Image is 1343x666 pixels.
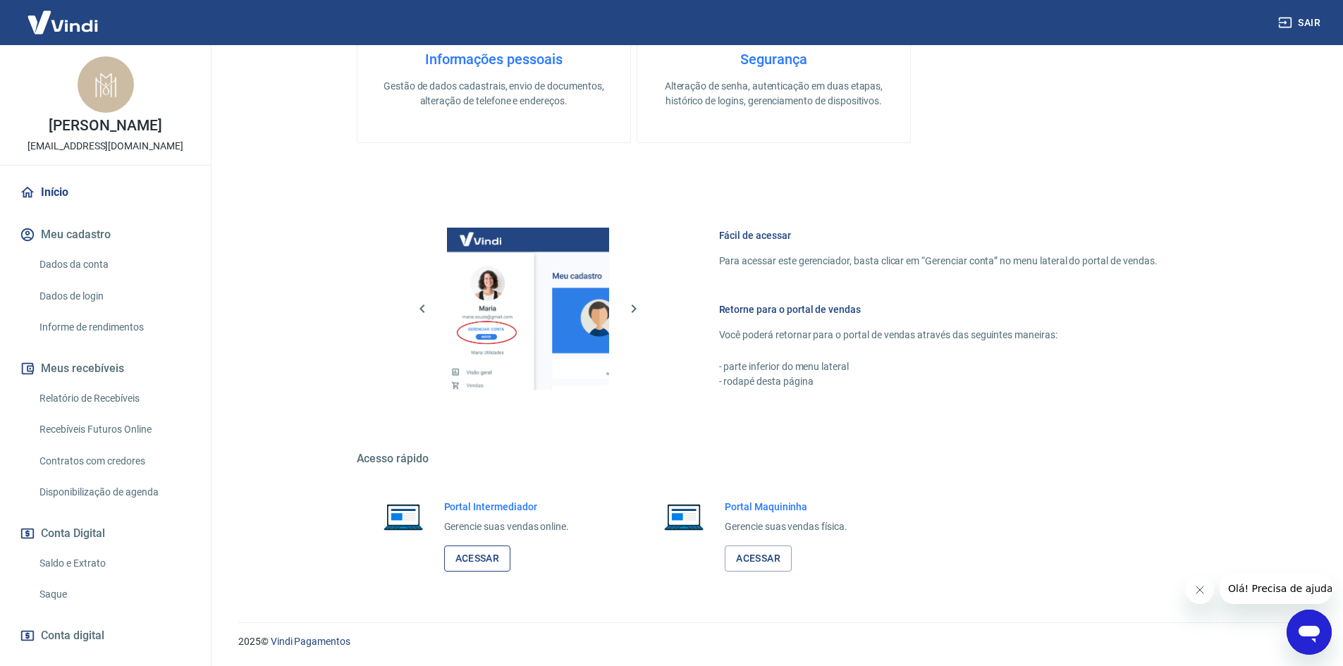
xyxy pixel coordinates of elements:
img: Imagem de um notebook aberto [654,500,713,534]
a: Dados de login [34,282,194,311]
p: Você poderá retornar para o portal de vendas através das seguintes maneiras: [719,328,1158,343]
a: Recebíveis Futuros Online [34,415,194,444]
a: Dados da conta [34,250,194,279]
p: 2025 © [238,634,1309,649]
img: Imagem de um notebook aberto [374,500,433,534]
p: Gestão de dados cadastrais, envio de documentos, alteração de telefone e endereços. [380,79,608,109]
button: Meu cadastro [17,219,194,250]
a: Vindi Pagamentos [271,636,350,647]
h4: Segurança [660,51,888,68]
h6: Portal Maquininha [725,500,847,514]
p: [EMAIL_ADDRESS][DOMAIN_NAME] [27,139,183,154]
a: Relatório de Recebíveis [34,384,194,413]
h4: Informações pessoais [380,51,608,68]
a: Início [17,177,194,208]
span: Conta digital [41,626,104,646]
h6: Portal Intermediador [444,500,570,514]
iframe: Mensagem da empresa [1220,573,1332,604]
a: Conta digital [17,620,194,651]
iframe: Fechar mensagem [1186,576,1214,604]
button: Sair [1275,10,1326,36]
p: Para acessar este gerenciador, basta clicar em “Gerenciar conta” no menu lateral do portal de ven... [719,254,1158,269]
img: Imagem da dashboard mostrando o botão de gerenciar conta na sidebar no lado esquerdo [447,228,609,390]
img: Vindi [17,1,109,44]
a: Contratos com credores [34,447,194,476]
p: - parte inferior do menu lateral [719,359,1158,374]
a: Acessar [444,545,511,572]
p: Gerencie suas vendas física. [725,519,847,534]
p: - rodapé desta página [719,374,1158,389]
a: Saldo e Extrato [34,549,194,578]
a: Saque [34,580,194,609]
h5: Acesso rápido [357,452,1191,466]
h6: Fácil de acessar [719,228,1158,242]
a: Disponibilização de agenda [34,478,194,507]
a: Informe de rendimentos [34,313,194,342]
p: [PERSON_NAME] [49,118,161,133]
span: Olá! Precisa de ajuda? [8,10,118,21]
p: Gerencie suas vendas online. [444,519,570,534]
p: Alteração de senha, autenticação em duas etapas, histórico de logins, gerenciamento de dispositivos. [660,79,888,109]
h6: Retorne para o portal de vendas [719,302,1158,316]
a: Acessar [725,545,792,572]
iframe: Botão para abrir a janela de mensagens [1287,610,1332,655]
img: 62aeaaee-7e64-4b6c-9401-634e5c4c27e6.jpeg [78,56,134,113]
button: Conta Digital [17,518,194,549]
button: Meus recebíveis [17,353,194,384]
